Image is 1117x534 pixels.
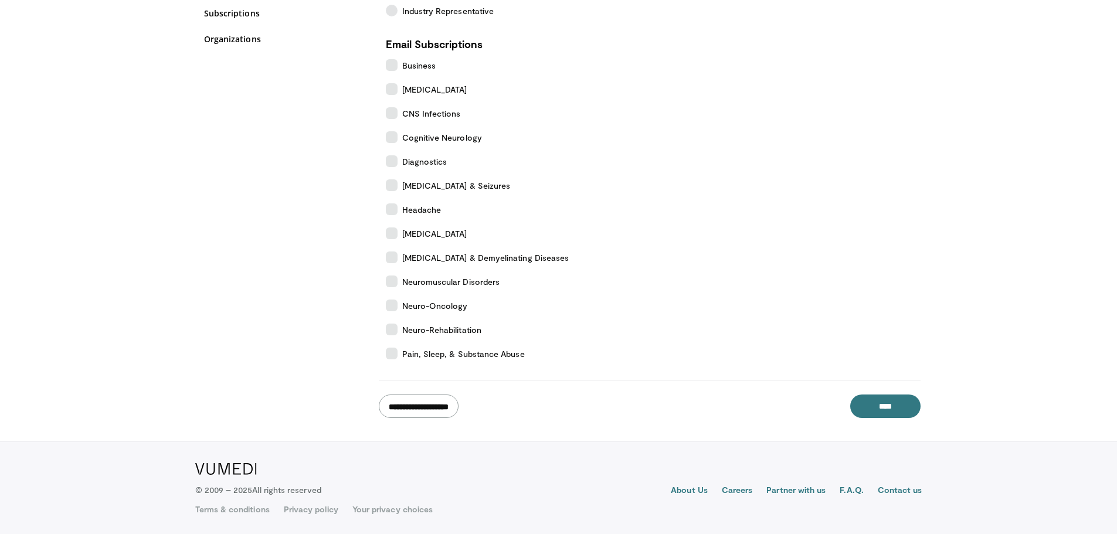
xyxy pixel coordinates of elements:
span: Diagnostics [402,155,447,168]
span: [MEDICAL_DATA] [402,227,467,240]
a: Organizations [204,33,368,45]
span: Business [402,59,436,72]
strong: Email Subscriptions [386,38,483,50]
span: Neuro-Oncology [402,300,468,312]
p: © 2009 – 2025 [195,484,321,496]
span: All rights reserved [252,485,321,495]
a: Terms & conditions [195,504,270,515]
span: Cognitive Neurology [402,131,482,144]
span: [MEDICAL_DATA] & Demyelinating Diseases [402,251,569,264]
span: [MEDICAL_DATA] [402,83,467,96]
a: Careers [722,484,753,498]
span: [MEDICAL_DATA] & Seizures [402,179,511,192]
span: CNS Infections [402,107,461,120]
img: VuMedi Logo [195,463,257,475]
span: Industry Representative [402,5,494,17]
span: Headache [402,203,442,216]
a: Contact us [878,484,922,498]
a: Partner with us [766,484,826,498]
span: Neuro-Rehabilitation [402,324,481,336]
a: Subscriptions [204,7,368,19]
a: Your privacy choices [352,504,433,515]
a: F.A.Q. [840,484,863,498]
a: About Us [671,484,708,498]
a: Privacy policy [284,504,338,515]
span: Pain, Sleep, & Substance Abuse [402,348,525,360]
span: Neuromuscular Disorders [402,275,500,288]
